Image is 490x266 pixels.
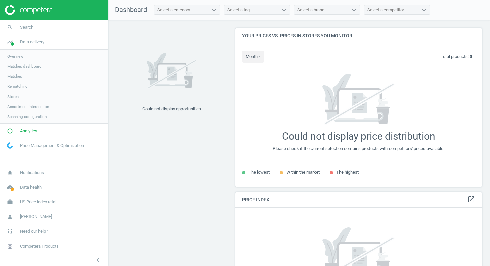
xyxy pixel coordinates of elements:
[4,181,16,194] i: cloud_done
[227,7,250,13] div: Select a tag
[4,36,16,48] i: timeline
[367,7,404,13] div: Select a competitor
[4,196,16,208] i: work
[467,195,475,203] i: open_in_new
[7,104,49,109] span: Assortment intersection
[310,74,408,125] img: 7171a7ce662e02b596aeec34d53f281b.svg
[7,142,13,149] img: wGWNvw8QSZomAAAAABJRU5ErkJggg==
[20,143,84,149] span: Price Management & Optimization
[147,44,197,98] img: 7171a7ce662e02b596aeec34d53f281b.svg
[20,228,48,234] span: Need our help?
[4,210,16,223] i: person
[7,74,22,79] span: Matches
[297,7,324,13] div: Select a brand
[94,256,102,264] i: chevron_left
[20,24,33,30] span: Search
[235,28,482,44] h4: Your prices vs. prices in stores you monitor
[286,170,320,175] span: Within the market
[5,5,52,15] img: ajHJNr6hYgQAAAAASUVORK5CYII=
[336,170,359,175] span: The highest
[242,51,264,63] button: month
[249,170,270,175] span: The lowest
[467,195,475,204] a: open_in_new
[157,7,190,13] div: Select a category
[7,114,47,119] span: Scanning configuration
[20,128,37,134] span: Analytics
[282,130,435,142] div: Could not display price distribution
[273,146,444,152] div: Please check if the current selection contains products with competitors' prices available.
[7,64,42,69] span: Matches dashboard
[20,243,59,249] span: Competera Products
[4,21,16,34] i: search
[7,84,28,89] span: Rematching
[20,199,57,205] span: US Price index retail
[4,166,16,179] i: notifications
[470,54,472,59] b: 0
[20,170,44,176] span: Notifications
[115,6,147,14] span: Dashboard
[20,184,42,190] span: Data health
[4,225,16,238] i: headset_mic
[4,125,16,137] i: pie_chart_outlined
[7,94,19,99] span: Stores
[142,106,201,112] div: Could not display opportunities
[441,54,472,60] p: Total products:
[20,39,44,45] span: Data delivery
[235,192,482,208] h4: Price Index
[7,54,23,59] span: Overview
[90,256,106,264] button: chevron_left
[20,214,52,220] span: [PERSON_NAME]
